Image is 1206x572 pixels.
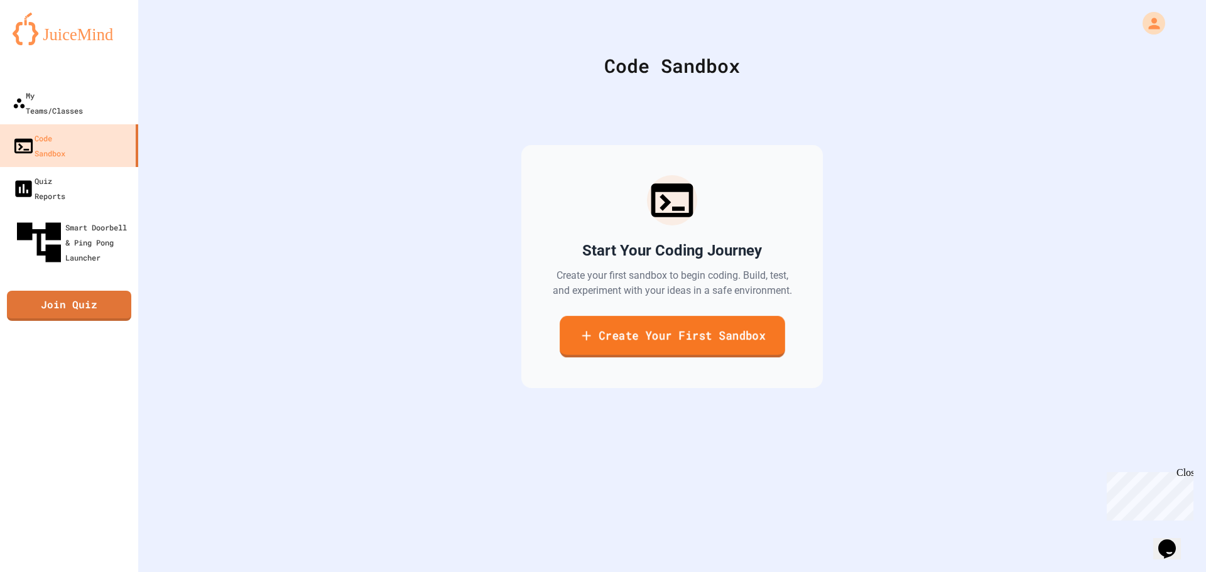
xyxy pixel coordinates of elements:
[1153,522,1193,559] iframe: chat widget
[7,291,131,321] a: Join Quiz
[5,5,87,80] div: Chat with us now!Close
[170,51,1175,80] div: Code Sandbox
[13,216,133,269] div: Smart Doorbell & Ping Pong Launcher
[13,173,65,203] div: Quiz Reports
[1102,467,1193,521] iframe: chat widget
[560,316,785,357] a: Create Your First Sandbox
[13,88,83,118] div: My Teams/Classes
[1129,9,1168,38] div: My Account
[551,268,793,298] p: Create your first sandbox to begin coding. Build, test, and experiment with your ideas in a safe ...
[13,131,65,161] div: Code Sandbox
[582,240,762,261] h2: Start Your Coding Journey
[13,13,126,45] img: logo-orange.svg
